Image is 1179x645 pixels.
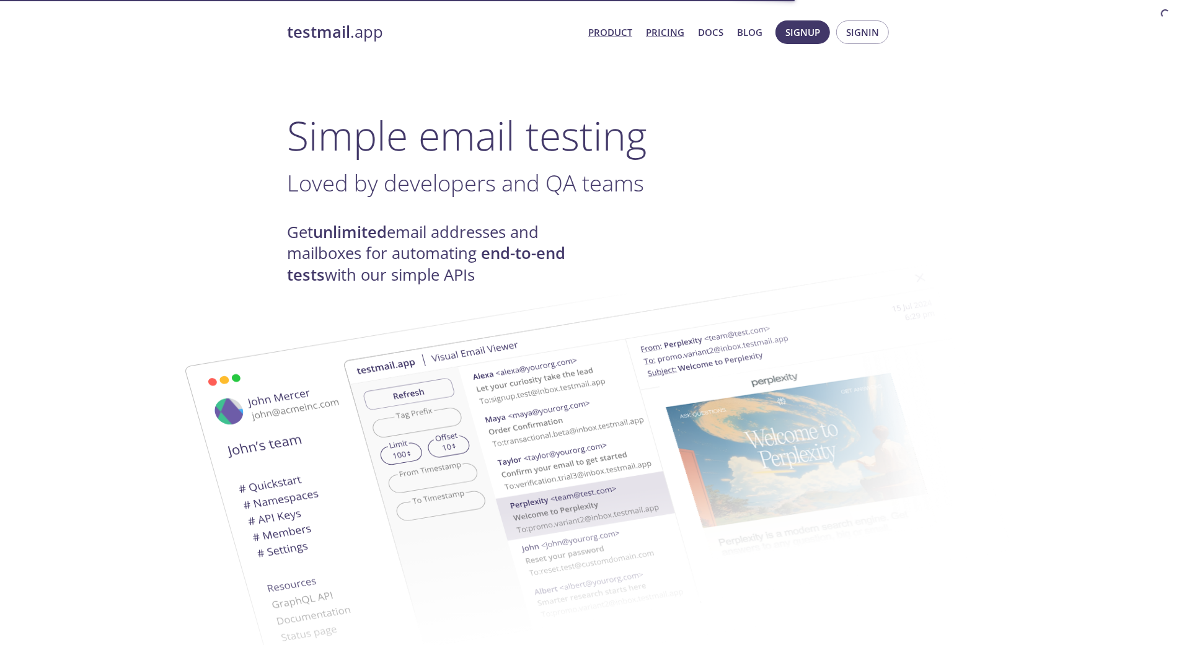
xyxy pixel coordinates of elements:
[737,24,762,40] a: Blog
[287,222,589,286] h4: Get email addresses and mailboxes for automating with our simple APIs
[287,242,565,285] strong: end-to-end tests
[287,112,892,159] h1: Simple email testing
[785,24,820,40] span: Signup
[846,24,879,40] span: Signin
[646,24,684,40] a: Pricing
[287,21,350,43] strong: testmail
[775,20,830,44] button: Signup
[313,221,387,243] strong: unlimited
[287,22,578,43] a: testmail.app
[836,20,889,44] button: Signin
[588,24,632,40] a: Product
[287,167,644,198] span: Loved by developers and QA teams
[698,24,723,40] a: Docs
